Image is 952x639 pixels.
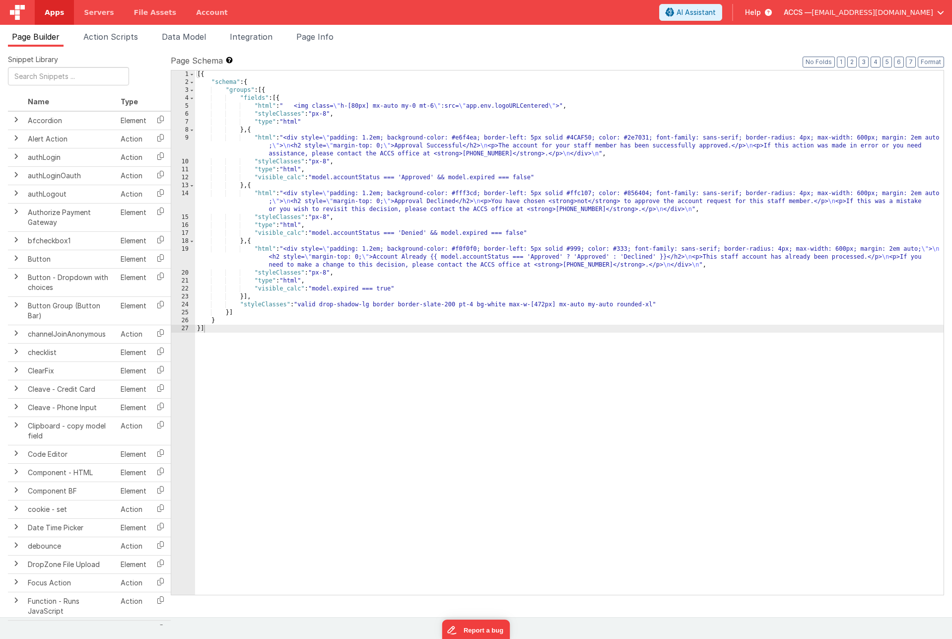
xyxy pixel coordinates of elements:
[28,97,49,106] span: Name
[171,229,195,237] div: 17
[117,518,150,537] td: Element
[24,166,117,185] td: authLoginOauth
[171,293,195,301] div: 23
[8,67,129,85] input: Search Snippets ...
[117,398,150,417] td: Element
[117,166,150,185] td: Action
[83,32,138,42] span: Action Scripts
[171,94,195,102] div: 4
[117,231,150,250] td: Element
[117,500,150,518] td: Action
[117,555,150,573] td: Element
[117,111,150,130] td: Element
[84,7,114,17] span: Servers
[871,57,881,68] button: 4
[162,32,206,42] span: Data Model
[117,296,150,325] td: Element
[117,130,150,148] td: Action
[24,398,117,417] td: Cleave - Phone Input
[230,32,272,42] span: Integration
[171,309,195,317] div: 25
[171,78,195,86] div: 2
[24,417,117,445] td: Clipboard - copy model field
[171,269,195,277] div: 20
[24,325,117,343] td: channelJoinAnonymous
[171,182,195,190] div: 13
[117,203,150,231] td: Element
[837,57,845,68] button: 1
[883,57,892,68] button: 5
[906,57,916,68] button: 7
[171,245,195,269] div: 19
[24,130,117,148] td: Alert Action
[784,7,944,17] button: ACCS — [EMAIL_ADDRESS][DOMAIN_NAME]
[24,148,117,166] td: authLogin
[117,361,150,380] td: Element
[171,126,195,134] div: 8
[117,417,150,445] td: Action
[171,285,195,293] div: 22
[24,555,117,573] td: DropZone File Upload
[803,57,835,68] button: No Folds
[24,592,117,620] td: Function - Runs JavaScript
[117,380,150,398] td: Element
[24,343,117,361] td: checklist
[8,55,58,65] span: Snippet Library
[171,110,195,118] div: 6
[24,573,117,592] td: Focus Action
[117,537,150,555] td: Action
[24,231,117,250] td: bfcheckbox1
[24,296,117,325] td: Button Group (Button Bar)
[296,32,334,42] span: Page Info
[24,250,117,268] td: Button
[171,86,195,94] div: 3
[171,277,195,285] div: 21
[24,463,117,482] td: Component - HTML
[171,158,195,166] div: 10
[171,71,195,78] div: 1
[745,7,761,17] span: Help
[12,32,60,42] span: Page Builder
[171,213,195,221] div: 15
[784,7,812,17] span: ACCS —
[847,57,857,68] button: 2
[171,237,195,245] div: 18
[171,174,195,182] div: 12
[24,445,117,463] td: Code Editor
[171,190,195,213] div: 14
[859,57,869,68] button: 3
[117,445,150,463] td: Element
[171,102,195,110] div: 5
[171,317,195,325] div: 26
[134,7,177,17] span: File Assets
[24,537,117,555] td: debounce
[117,592,150,620] td: Action
[171,166,195,174] div: 11
[24,185,117,203] td: authLogout
[171,55,223,67] span: Page Schema
[24,500,117,518] td: cookie - set
[117,482,150,500] td: Element
[117,250,150,268] td: Element
[117,325,150,343] td: Action
[894,57,904,68] button: 6
[117,463,150,482] td: Element
[171,325,195,333] div: 27
[24,482,117,500] td: Component BF
[918,57,944,68] button: Format
[117,573,150,592] td: Action
[121,97,138,106] span: Type
[117,343,150,361] td: Element
[117,148,150,166] td: Action
[24,111,117,130] td: Accordion
[45,7,64,17] span: Apps
[171,134,195,158] div: 9
[171,301,195,309] div: 24
[117,185,150,203] td: Action
[677,7,716,17] span: AI Assistant
[117,268,150,296] td: Element
[24,203,117,231] td: Authorize Payment Gateway
[24,518,117,537] td: Date Time Picker
[24,268,117,296] td: Button - Dropdown with choices
[171,118,195,126] div: 7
